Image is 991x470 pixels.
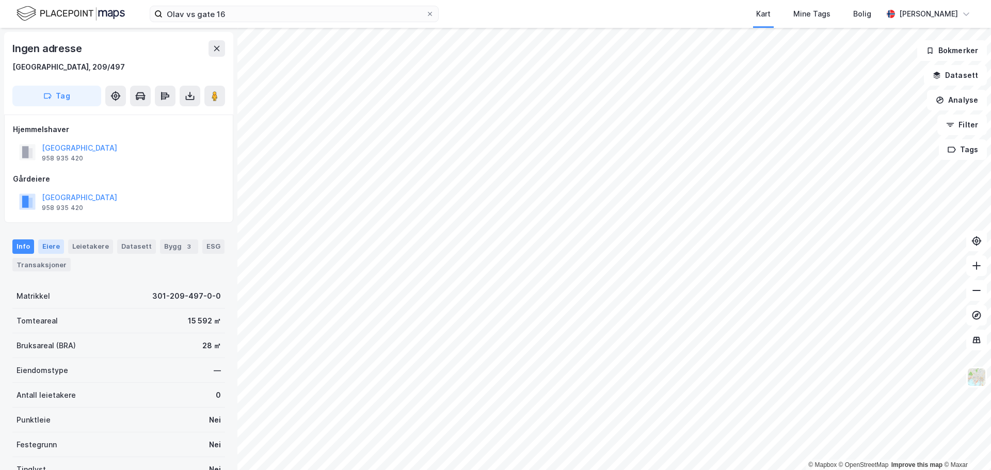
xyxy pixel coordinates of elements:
[793,8,830,20] div: Mine Tags
[12,258,71,271] div: Transaksjoner
[839,461,889,468] a: OpenStreetMap
[17,315,58,327] div: Tomteareal
[17,339,76,352] div: Bruksareal (BRA)
[216,389,221,401] div: 0
[38,239,64,254] div: Eiere
[939,420,991,470] iframe: Chat Widget
[68,239,113,254] div: Leietakere
[924,65,987,86] button: Datasett
[42,204,83,212] div: 958 935 420
[891,461,942,468] a: Improve this map
[117,239,156,254] div: Datasett
[202,339,221,352] div: 28 ㎡
[808,461,837,468] a: Mapbox
[17,364,68,377] div: Eiendomstype
[17,389,76,401] div: Antall leietakere
[184,241,194,252] div: 3
[160,239,198,254] div: Bygg
[917,40,987,61] button: Bokmerker
[13,123,225,136] div: Hjemmelshaver
[152,290,221,302] div: 301-209-497-0-0
[214,364,221,377] div: —
[17,290,50,302] div: Matrikkel
[17,5,125,23] img: logo.f888ab2527a4732fd821a326f86c7f29.svg
[42,154,83,163] div: 958 935 420
[12,40,84,57] div: Ingen adresse
[939,139,987,160] button: Tags
[17,439,57,451] div: Festegrunn
[939,420,991,470] div: Kontrollprogram for chat
[927,90,987,110] button: Analyse
[899,8,958,20] div: [PERSON_NAME]
[12,239,34,254] div: Info
[13,173,225,185] div: Gårdeiere
[17,414,51,426] div: Punktleie
[188,315,221,327] div: 15 592 ㎡
[853,8,871,20] div: Bolig
[756,8,771,20] div: Kart
[967,367,986,387] img: Z
[937,115,987,135] button: Filter
[12,61,125,73] div: [GEOGRAPHIC_DATA], 209/497
[163,6,426,22] input: Søk på adresse, matrikkel, gårdeiere, leietakere eller personer
[209,414,221,426] div: Nei
[202,239,225,254] div: ESG
[12,86,101,106] button: Tag
[209,439,221,451] div: Nei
